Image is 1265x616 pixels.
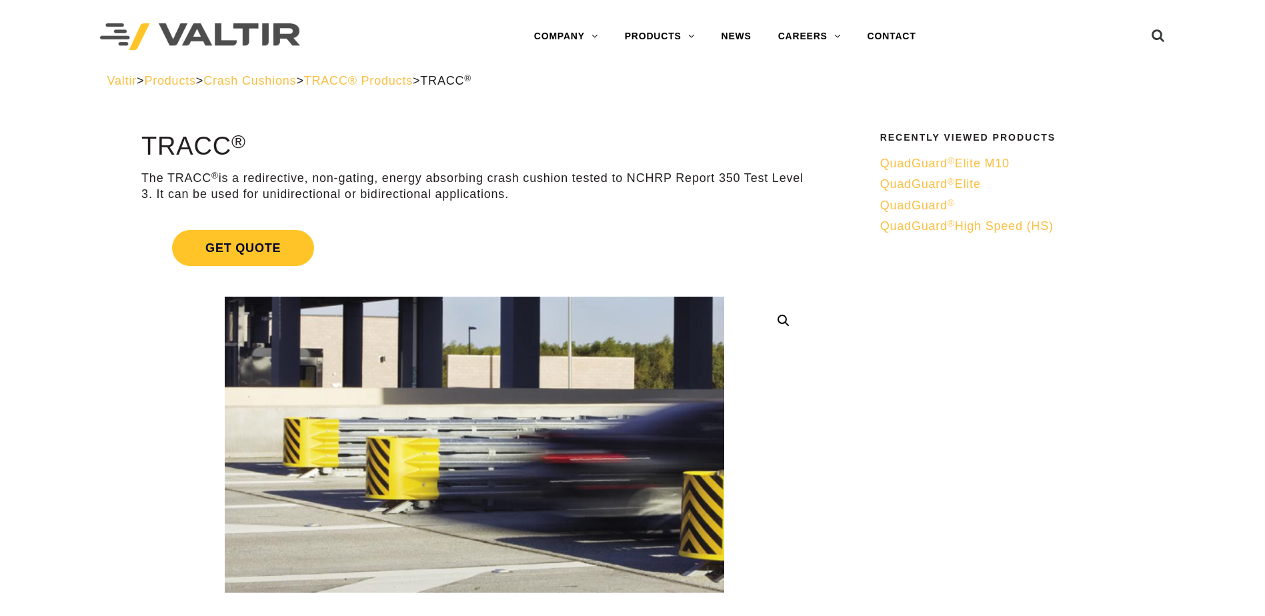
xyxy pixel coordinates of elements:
[948,219,955,229] sup: ®
[521,23,611,50] a: COMPANY
[948,198,955,208] sup: ®
[880,177,1150,192] a: QuadGuard®Elite
[880,156,1150,171] a: QuadGuard®Elite M10
[231,131,246,152] sup: ®
[854,23,930,50] a: CONTACT
[144,74,195,87] a: Products
[172,230,314,266] span: Get Quote
[464,73,471,83] sup: ®
[211,171,219,181] sup: ®
[107,74,137,87] a: Valtir
[765,23,854,50] a: CAREERS
[304,74,413,87] a: TRACC® Products
[141,133,808,161] h1: TRACC
[100,23,300,51] img: Valtir
[420,74,471,87] span: TRACC
[880,219,1150,234] a: QuadGuard®High Speed (HS)
[880,199,955,212] span: QuadGuard
[948,177,955,187] sup: ®
[880,133,1150,143] h2: Recently Viewed Products
[880,219,1054,233] span: QuadGuard High Speed (HS)
[141,171,808,202] p: The TRACC is a redirective, non-gating, energy absorbing crash cushion tested to NCHRP Report 350...
[141,214,808,282] a: Get Quote
[880,198,1150,213] a: QuadGuard®
[203,74,296,87] a: Crash Cushions
[611,23,708,50] a: PRODUCTS
[708,23,765,50] a: NEWS
[948,156,955,166] sup: ®
[880,177,981,191] span: QuadGuard Elite
[107,73,1158,89] div: > > > >
[880,157,1010,170] span: QuadGuard Elite M10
